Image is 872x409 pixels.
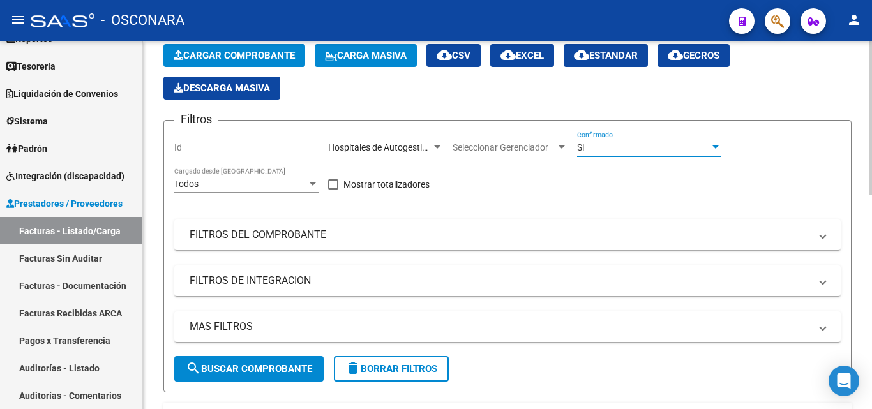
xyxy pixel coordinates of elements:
[6,87,118,101] span: Liquidación de Convenios
[186,363,312,375] span: Buscar Comprobante
[174,179,199,189] span: Todos
[6,59,56,73] span: Tesorería
[668,47,683,63] mat-icon: cloud_download
[190,320,810,334] mat-panel-title: MAS FILTROS
[426,44,481,67] button: CSV
[174,265,841,296] mat-expansion-panel-header: FILTROS DE INTEGRACION
[343,177,430,192] span: Mostrar totalizadores
[574,50,638,61] span: Estandar
[325,50,407,61] span: Carga Masiva
[490,44,554,67] button: EXCEL
[437,50,470,61] span: CSV
[453,142,556,153] span: Seleccionar Gerenciador
[163,44,305,67] button: Cargar Comprobante
[334,356,449,382] button: Borrar Filtros
[6,142,47,156] span: Padrón
[6,114,48,128] span: Sistema
[328,142,432,152] span: Hospitales de Autogestión
[10,12,26,27] mat-icon: menu
[577,142,584,152] span: Si
[174,82,270,94] span: Descarga Masiva
[186,361,201,376] mat-icon: search
[829,366,859,396] div: Open Intercom Messenger
[658,44,730,67] button: Gecros
[6,169,124,183] span: Integración (discapacidad)
[163,77,280,100] app-download-masive: Descarga masiva de comprobantes (adjuntos)
[174,110,218,128] h3: Filtros
[190,228,810,242] mat-panel-title: FILTROS DEL COMPROBANTE
[163,77,280,100] button: Descarga Masiva
[564,44,648,67] button: Estandar
[500,47,516,63] mat-icon: cloud_download
[190,274,810,288] mat-panel-title: FILTROS DE INTEGRACION
[6,197,123,211] span: Prestadores / Proveedores
[174,219,841,250] mat-expansion-panel-header: FILTROS DEL COMPROBANTE
[574,47,589,63] mat-icon: cloud_download
[668,50,719,61] span: Gecros
[846,12,862,27] mat-icon: person
[500,50,544,61] span: EXCEL
[345,361,361,376] mat-icon: delete
[437,47,452,63] mat-icon: cloud_download
[174,356,324,382] button: Buscar Comprobante
[345,363,437,375] span: Borrar Filtros
[174,50,295,61] span: Cargar Comprobante
[315,44,417,67] button: Carga Masiva
[174,311,841,342] mat-expansion-panel-header: MAS FILTROS
[101,6,184,34] span: - OSCONARA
